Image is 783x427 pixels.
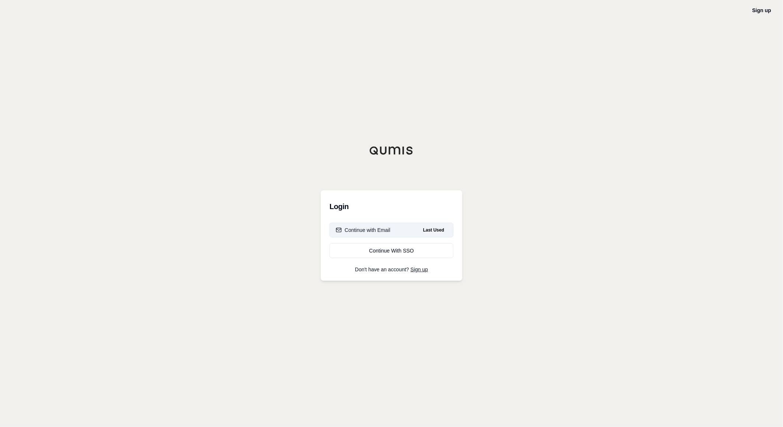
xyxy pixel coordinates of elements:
[369,146,414,155] img: Qumis
[336,226,390,234] div: Continue with Email
[336,247,447,254] div: Continue With SSO
[330,223,453,237] button: Continue with EmailLast Used
[752,7,771,13] a: Sign up
[330,199,453,214] h3: Login
[330,267,453,272] p: Don't have an account?
[420,226,447,234] span: Last Used
[330,243,453,258] a: Continue With SSO
[411,267,428,272] a: Sign up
